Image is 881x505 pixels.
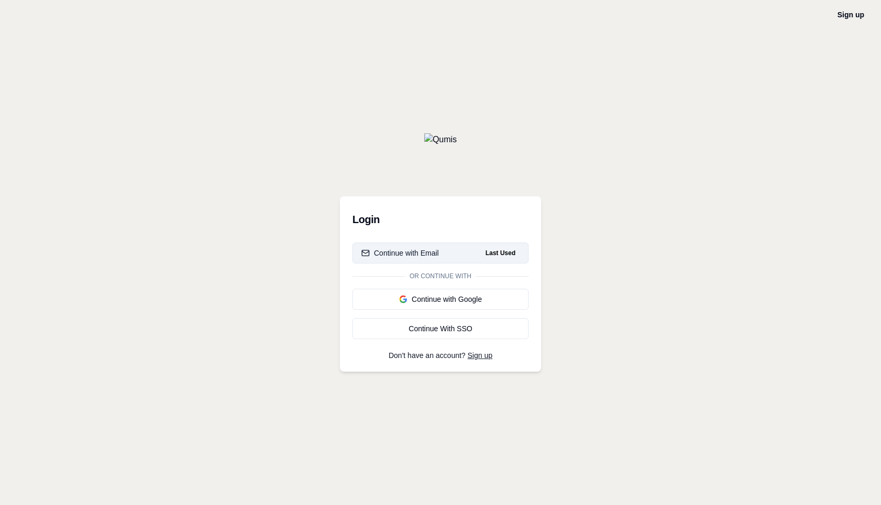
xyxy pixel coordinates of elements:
img: Qumis [424,133,457,146]
span: Or continue with [405,272,476,280]
span: Last Used [481,247,520,259]
a: Sign up [468,351,492,360]
p: Don't have an account? [352,352,529,359]
button: Continue with EmailLast Used [352,243,529,264]
div: Continue with Google [361,294,520,304]
a: Continue With SSO [352,318,529,339]
div: Continue with Email [361,248,439,258]
button: Continue with Google [352,289,529,310]
a: Sign up [837,10,864,19]
h3: Login [352,209,529,230]
div: Continue With SSO [361,323,520,334]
